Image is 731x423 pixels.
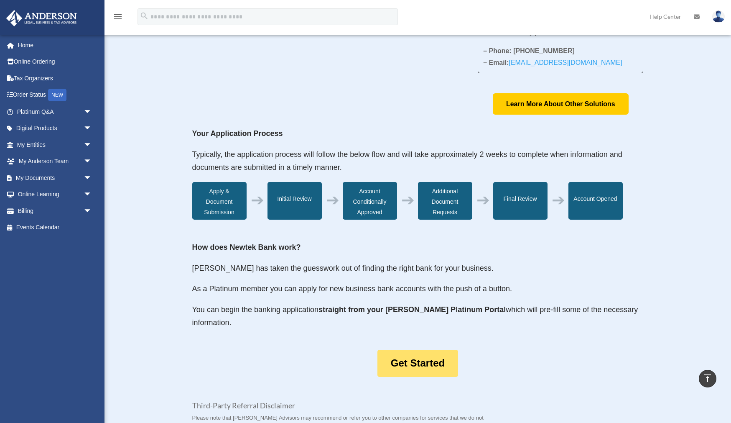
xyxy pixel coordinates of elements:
[493,182,548,220] div: Final Review
[552,195,565,205] div: ➔
[192,129,283,138] strong: Your Application Process
[6,120,104,137] a: Digital Productsarrow_drop_down
[483,17,631,36] span: For questions about your application please reach out to Newtek by phone or email.
[699,370,716,387] a: vertical_align_top
[703,373,713,383] i: vertical_align_top
[326,195,339,205] div: ➔
[6,87,104,104] a: Order StatusNEW
[267,182,322,220] div: Initial Review
[113,12,123,22] i: menu
[192,262,644,283] p: [PERSON_NAME] has taken the guesswork out of finding the right bank for your business.
[568,182,623,220] div: Account Opened
[84,203,100,220] span: arrow_drop_down
[6,219,104,236] a: Events Calendar
[192,150,622,172] span: Typically, the application process will follow the below flow and will take approximately 2 weeks...
[483,59,622,66] strong: – Email:
[6,203,104,219] a: Billingarrow_drop_down
[318,305,506,314] strong: straight from your [PERSON_NAME] Platinum Portal
[401,195,415,205] div: ➔
[509,59,622,70] a: [EMAIL_ADDRESS][DOMAIN_NAME]
[476,195,490,205] div: ➔
[84,153,100,170] span: arrow_drop_down
[192,243,301,251] strong: How does Newtek Bank work?
[192,182,247,220] div: Apply & Document Submission
[483,47,575,54] strong: – Phone: [PHONE_NUMBER]
[84,186,100,203] span: arrow_drop_down
[493,93,629,115] a: Learn More About Other Solutions
[418,182,472,220] div: Additional Document Requests
[140,11,149,21] i: search
[6,186,104,203] a: Online Learningarrow_drop_down
[6,136,104,153] a: My Entitiesarrow_drop_down
[251,195,264,205] div: ➔
[377,350,458,377] a: Get Started
[6,103,104,120] a: Platinum Q&Aarrow_drop_down
[48,89,66,101] div: NEW
[712,10,725,23] img: User Pic
[192,303,644,330] p: You can begin the banking application which will pre-fill some of the necessary information.
[6,169,104,186] a: My Documentsarrow_drop_down
[192,402,495,414] h3: Third-Party Referral Disclaimer
[84,120,100,137] span: arrow_drop_down
[6,70,104,87] a: Tax Organizers
[84,136,100,154] span: arrow_drop_down
[4,10,79,26] img: Anderson Advisors Platinum Portal
[84,169,100,187] span: arrow_drop_down
[343,182,397,220] div: Account Conditionally Approved
[113,15,123,22] a: menu
[6,153,104,170] a: My Anderson Teamarrow_drop_down
[192,282,644,303] p: As a Platinum member you can apply for new business bank accounts with the push of a button.
[6,54,104,70] a: Online Ordering
[84,103,100,120] span: arrow_drop_down
[6,37,104,54] a: Home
